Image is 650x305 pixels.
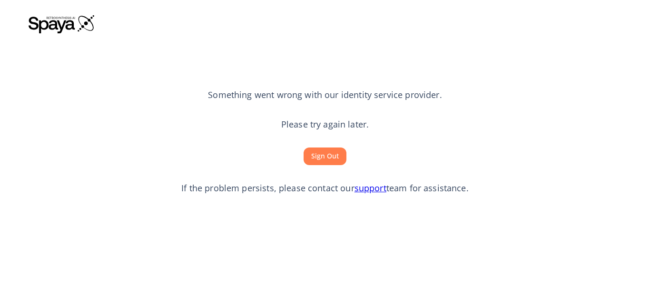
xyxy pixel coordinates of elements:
a: support [355,182,386,194]
button: Sign Out [304,148,346,165]
p: If the problem persists, please contact our team for assistance. [181,182,469,195]
p: Please try again later. [281,118,369,131]
p: Something went wrong with our identity service provider. [208,89,442,101]
img: Spaya logo [29,14,95,33]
